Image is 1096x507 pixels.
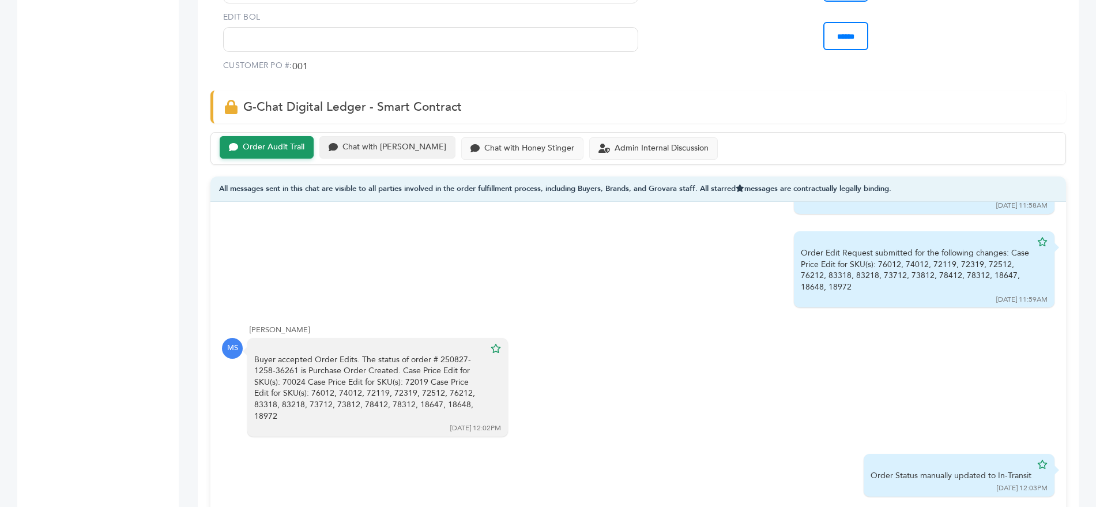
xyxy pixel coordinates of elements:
div: [DATE] 12:02PM [450,423,501,433]
div: Order Edit Request submitted for the following changes: Case Price Edit for SKU(s): 76012, 74012,... [801,247,1031,292]
div: [DATE] 11:58AM [996,201,1048,211]
label: CUSTOMER PO #: [223,60,292,72]
div: Buyer accepted Order Edits. The status of order # 250827-1258-36261 is Purchase Order Created. Ca... [254,354,485,422]
div: [DATE] 12:03PM [997,483,1048,493]
div: [DATE] 11:59AM [996,295,1048,305]
span: G-Chat Digital Ledger - Smart Contract [243,99,462,115]
div: All messages sent in this chat are visible to all parties involved in the order fulfillment proce... [210,176,1066,202]
div: Chat with Honey Stinger [484,144,574,153]
div: Order Status manually updated to In-Transit [871,470,1031,482]
div: Order Audit Trail [243,142,304,152]
div: Admin Internal Discussion [615,144,709,153]
div: MS [222,338,243,359]
div: [PERSON_NAME] [250,325,1054,335]
div: Chat with [PERSON_NAME] [342,142,446,152]
label: EDIT BOL [223,12,638,23]
span: 001 [292,60,308,76]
